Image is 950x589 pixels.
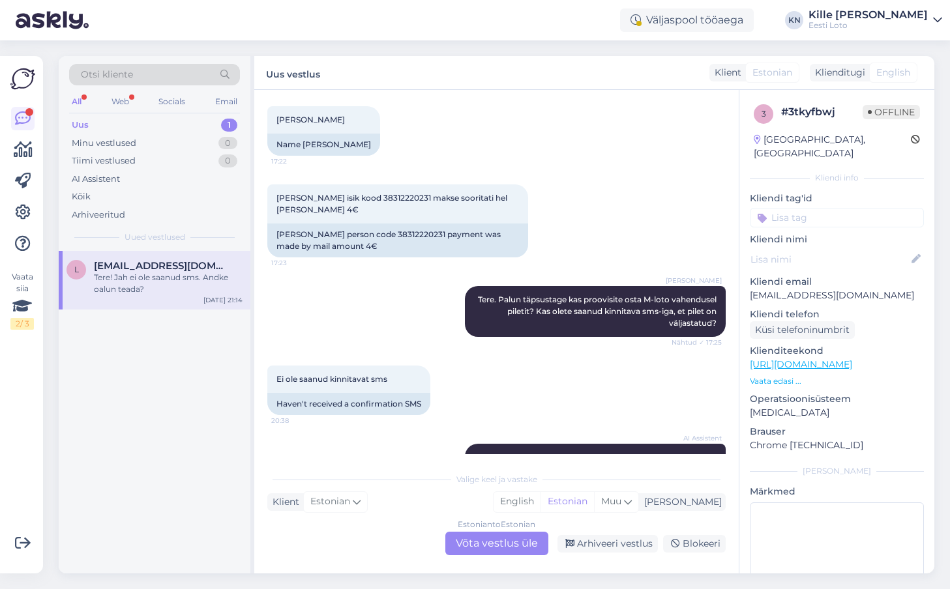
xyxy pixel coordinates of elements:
div: [PERSON_NAME] [639,495,722,509]
div: Minu vestlused [72,137,136,150]
div: Arhiveeri vestlus [557,535,658,553]
span: Nähtud ✓ 17:25 [672,338,722,347]
span: Estonian [310,495,350,509]
div: Tere! Jah ei ole saanud sms. Andke oalun teada? [94,272,243,295]
div: KN [785,11,803,29]
div: # 3tkyfbwj [781,104,863,120]
p: Klienditeekond [750,344,924,358]
div: Kille [PERSON_NAME] [809,10,928,20]
p: Märkmed [750,485,924,498]
div: Estonian to Estonian [458,519,535,530]
span: Tere. Palun täpsustage kas proovisite osta M-loto vahendusel piletit? Kas olete saanud kinnitava ... [478,294,719,328]
p: Kliendi nimi [750,233,924,246]
span: Offline [863,105,920,119]
span: L [74,265,79,274]
div: Name [PERSON_NAME] [267,134,380,156]
div: AI Assistent [72,173,120,186]
span: Liivamagimartin@gmail.com [94,260,230,272]
div: Klienditugi [810,66,865,79]
div: Haven't received a confirmation SMS [267,393,430,415]
span: Estonian [752,66,792,79]
span: [PERSON_NAME] [276,115,345,124]
span: [PERSON_NAME] [666,276,722,285]
div: Web [109,93,132,110]
div: Arhiveeritud [72,208,125,222]
span: 17:22 [271,156,320,166]
div: Kliendi info [750,172,924,184]
p: Kliendi tag'id [750,192,924,205]
div: [PERSON_NAME] person code 38312220231 payment was made by mail amount 4€ [267,223,528,257]
span: Muu [601,495,621,507]
div: 0 [218,154,237,167]
div: English [494,492,541,511]
div: Valige keel ja vastake [267,474,726,485]
div: Uus [72,119,89,132]
span: 17:23 [271,258,320,268]
p: Brauser [750,425,924,438]
span: 20:38 [271,416,320,425]
span: [PERSON_NAME] aru, et te ei ole kinnitavat SMS-i saanud. Edastan Teie andmed kolleegile, kes kont... [492,452,719,485]
div: [PERSON_NAME] [750,465,924,477]
span: Otsi kliente [81,68,133,81]
span: Ei ole saanud kinnitavat sms [276,374,387,384]
div: Tiimi vestlused [72,154,136,167]
a: [URL][DOMAIN_NAME] [750,358,852,370]
p: Chrome [TECHNICAL_ID] [750,438,924,452]
div: Võta vestlus üle [445,532,548,555]
div: [DATE] 21:14 [203,295,243,305]
div: Socials [156,93,188,110]
label: Uus vestlus [266,64,320,81]
div: Väljaspool tööaega [620,8,754,32]
span: [PERSON_NAME] isik kood 38312220231 makse sooritati hel [PERSON_NAME] 4€ [276,193,509,214]
span: 3 [762,109,766,119]
div: 1 [221,119,237,132]
p: Vaata edasi ... [750,375,924,387]
a: Kille [PERSON_NAME]Eesti Loto [809,10,942,31]
div: [GEOGRAPHIC_DATA], [GEOGRAPHIC_DATA] [754,133,911,160]
div: Estonian [541,492,594,511]
div: All [69,93,84,110]
input: Lisa nimi [750,252,909,266]
div: Vaata siia [10,271,34,330]
p: [MEDICAL_DATA] [750,406,924,420]
input: Lisa tag [750,208,924,227]
div: 0 [218,137,237,150]
span: English [876,66,910,79]
p: [EMAIL_ADDRESS][DOMAIN_NAME] [750,289,924,302]
p: Kliendi telefon [750,308,924,321]
div: Eesti Loto [809,20,928,31]
div: Kõik [72,190,91,203]
div: Email [213,93,240,110]
span: Uued vestlused [125,231,185,243]
p: Kliendi email [750,275,924,289]
div: 2 / 3 [10,318,34,330]
div: Klient [267,495,299,509]
img: Askly Logo [10,66,35,91]
div: Blokeeri [663,535,726,553]
div: Küsi telefoninumbrit [750,321,855,339]
p: Operatsioonisüsteem [750,392,924,406]
span: AI Assistent [673,433,722,443]
div: Klient [709,66,741,79]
